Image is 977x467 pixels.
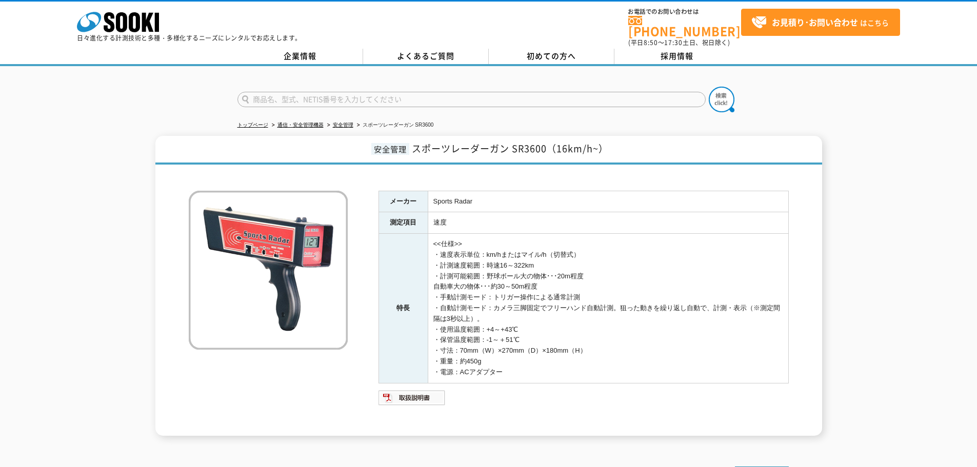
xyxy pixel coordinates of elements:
p: 日々進化する計測技術と多種・多様化するニーズにレンタルでお応えします。 [77,35,302,41]
span: お電話でのお問い合わせは [628,9,741,15]
td: Sports Radar [428,191,788,212]
span: はこちら [751,15,889,30]
li: スポーツレーダーガン SR3600 [355,120,434,131]
a: トップページ [237,122,268,128]
span: 8:50 [644,38,658,47]
a: 通信・安全管理機器 [277,122,324,128]
span: 安全管理 [371,143,409,155]
a: よくあるご質問 [363,49,489,64]
img: スポーツレーダーガン SR3600 [189,191,348,350]
th: メーカー [378,191,428,212]
th: 特長 [378,234,428,383]
td: 速度 [428,212,788,234]
a: 採用情報 [614,49,740,64]
span: スポーツレーダーガン SR3600（16km/h~） [412,141,608,155]
th: 測定項目 [378,212,428,234]
strong: お見積り･お問い合わせ [772,16,858,28]
span: 17:30 [664,38,683,47]
a: お見積り･お問い合わせはこちら [741,9,900,36]
a: [PHONE_NUMBER] [628,16,741,37]
a: 初めての方へ [489,49,614,64]
span: (平日 ～ 土日、祝日除く) [628,38,730,47]
input: 商品名、型式、NETIS番号を入力してください [237,92,706,107]
img: 取扱説明書 [378,390,446,406]
a: 安全管理 [333,122,353,128]
a: 取扱説明書 [378,396,446,404]
img: btn_search.png [709,87,734,112]
td: <<仕様>> ・速度表示単位：km/hまたはマイル/h（切替式） ・計測速度範囲：時速16～322km ・計測可能範囲：野球ボール大の物体･･･20m程度 自動車大の物体･･･約30～50m程度... [428,234,788,383]
a: 企業情報 [237,49,363,64]
span: 初めての方へ [527,50,576,62]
